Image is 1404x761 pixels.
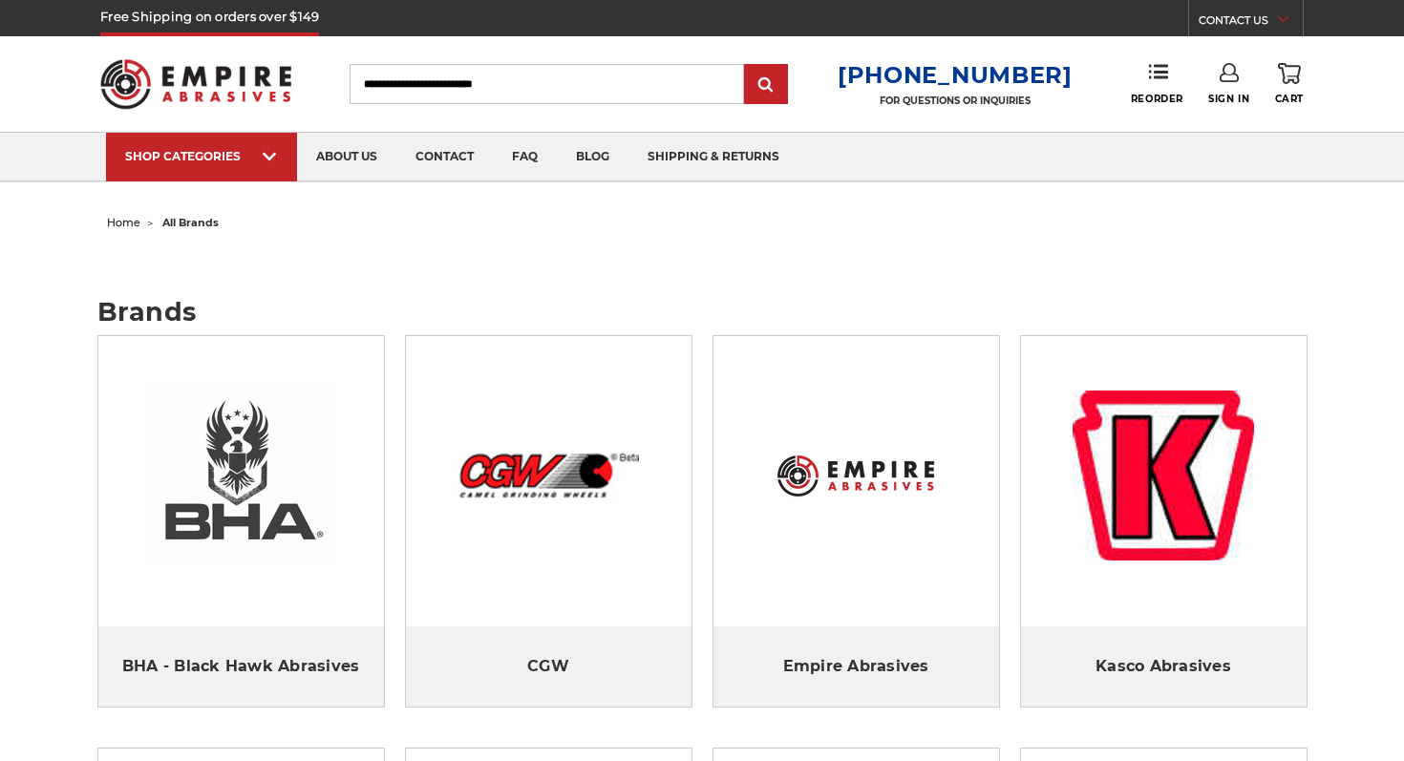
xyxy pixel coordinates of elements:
[97,299,1308,325] h1: Brands
[150,356,331,595] a: BHA - Black Hawk Abrasives
[527,657,569,676] a: CGW
[1131,93,1183,105] span: Reorder
[100,47,291,121] img: Empire Abrasives
[1275,93,1304,105] span: Cart
[838,95,1073,107] p: FOR QUESTIONS OR INQUIRIES
[1199,10,1303,36] a: CONTACT US
[457,452,639,500] img: CGW
[765,356,947,595] a: Empire Abrasives
[122,657,360,676] a: BHA - Black Hawk Abrasives
[783,657,929,676] a: Empire Abrasives
[1131,63,1183,104] a: Reorder
[297,133,396,181] a: about us
[162,216,219,229] span: all brands
[765,445,947,507] img: Empire Abrasives
[1208,93,1249,105] span: Sign In
[1073,356,1254,595] a: Kasco Abrasives
[557,133,628,181] a: blog
[747,66,785,104] input: Submit
[1275,63,1304,105] a: Cart
[838,61,1073,89] a: [PHONE_NUMBER]
[457,356,639,595] a: CGW
[107,216,140,229] a: home
[628,133,798,181] a: shipping & returns
[125,149,278,163] div: SHOP CATEGORIES
[150,385,331,566] img: BHA - Black Hawk Abrasives
[1073,391,1254,560] img: Kasco Abrasives
[1096,657,1231,676] a: Kasco Abrasives
[396,133,493,181] a: contact
[493,133,557,181] a: faq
